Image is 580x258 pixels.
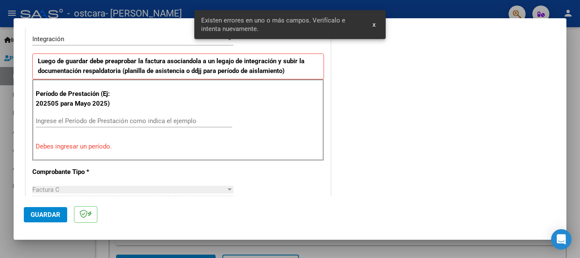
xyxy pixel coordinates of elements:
p: Comprobante Tipo * [32,167,120,177]
button: x [366,17,382,32]
span: Guardar [31,211,60,219]
p: Período de Prestación (Ej: 202505 para Mayo 2025) [36,89,121,108]
span: Existen errores en uno o más campos. Verifícalo e intenta nuevamente. [201,16,362,33]
span: Integración [32,35,64,43]
p: Debes ingresar un período. [36,142,321,151]
div: Open Intercom Messenger [551,229,571,250]
span: Factura C [32,186,60,193]
button: Guardar [24,207,67,222]
span: x [372,21,375,28]
strong: Luego de guardar debe preaprobar la factura asociandola a un legajo de integración y subir la doc... [38,57,304,75]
